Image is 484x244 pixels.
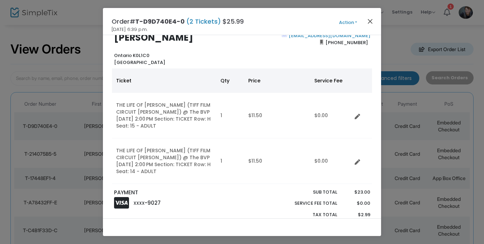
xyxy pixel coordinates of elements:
[278,189,337,196] p: Sub total
[216,68,244,93] th: Qty
[278,200,337,207] p: Service Fee Total
[287,32,370,39] a: [EMAIL_ADDRESS][DOMAIN_NAME]
[310,93,352,138] td: $0.00
[145,199,161,206] span: -9027
[323,37,370,48] span: [PHONE_NUMBER]
[310,68,352,93] th: Service Fee
[112,93,216,138] td: THE LIFE OF [PERSON_NAME] (TIFF FILM CIRCUIT [PERSON_NAME]) @ The BVP [DATE] 2:00 PM Section: TIC...
[114,31,193,44] b: [PERSON_NAME]
[278,211,337,218] p: Tax Total
[134,200,145,206] span: XXXX
[135,17,185,26] span: T-D9D740E4-0
[216,93,244,138] td: 1
[244,68,310,93] th: Price
[344,211,370,218] p: $2.99
[114,189,239,197] p: PAYMENT
[112,68,372,184] div: Data table
[344,189,370,196] p: $23.00
[112,68,216,93] th: Ticket
[216,138,244,184] td: 1
[310,138,352,184] td: $0.00
[244,138,310,184] td: $11.50
[185,17,223,26] span: (2 Tickets)
[344,200,370,207] p: $0.00
[112,17,244,26] h4: Order# $25.99
[114,52,165,66] b: Ontario K0L1C0 [GEOGRAPHIC_DATA]
[244,93,310,138] td: $11.50
[366,17,375,26] button: Close
[112,26,147,33] span: [DATE] 6:39 p.m.
[112,138,216,184] td: THE LIFE OF [PERSON_NAME] (TIFF FILM CIRCUIT [PERSON_NAME]) @ The BVP [DATE] 2:00 PM Section: TIC...
[327,19,369,26] button: Action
